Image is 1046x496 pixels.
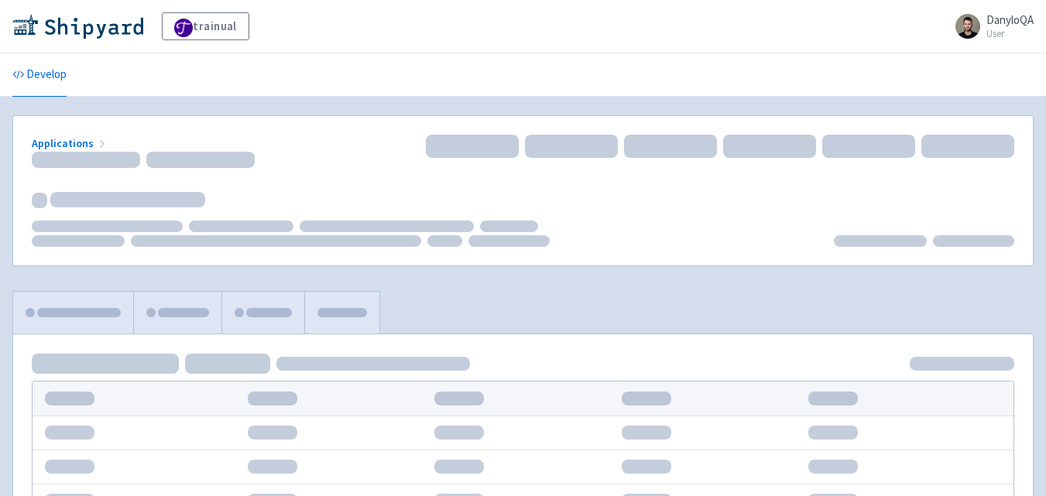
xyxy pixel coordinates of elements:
a: Applications [32,136,108,150]
a: DanyloQA User [946,14,1034,39]
img: Shipyard logo [12,14,143,39]
small: User [986,29,1034,39]
a: Develop [12,53,67,97]
a: trainual [162,12,249,40]
span: DanyloQA [986,12,1034,27]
